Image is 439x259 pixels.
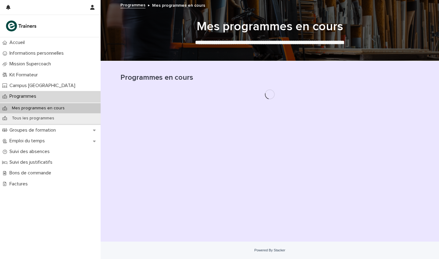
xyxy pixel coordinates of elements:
[5,20,38,32] img: K0CqGN7SDeD6s4JG8KQk
[7,50,69,56] p: Informations personnelles
[7,83,80,89] p: Campus [GEOGRAPHIC_DATA]
[120,19,419,34] h1: Mes programmes en cours
[120,73,419,82] h1: Programmes en cours
[7,116,59,121] p: Tous les programmes
[7,181,33,187] p: Factures
[7,159,57,165] p: Suivi des justificatifs
[7,72,43,78] p: Kit Formateur
[7,61,56,67] p: Mission Supercoach
[7,149,55,155] p: Suivi des absences
[254,248,285,252] a: Powered By Stacker
[7,127,61,133] p: Groupes de formation
[152,2,205,8] p: Mes programmes en cours
[7,93,41,99] p: Programmes
[120,1,145,8] a: Programmes
[7,138,50,144] p: Emploi du temps
[7,106,70,111] p: Mes programmes en cours
[7,170,56,176] p: Bons de commande
[7,40,30,46] p: Accueil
